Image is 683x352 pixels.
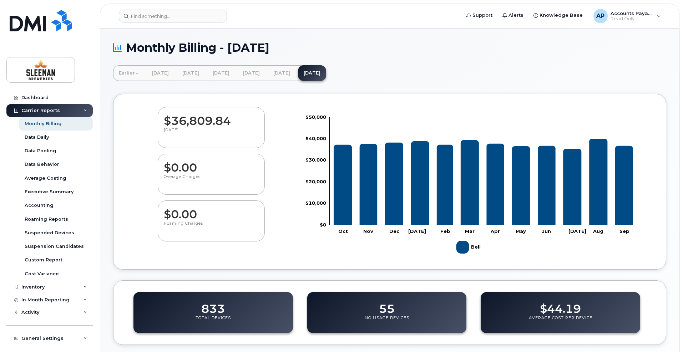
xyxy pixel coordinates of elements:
p: [DATE] [164,127,259,140]
tspan: Nov [363,228,373,234]
p: Total Devices [196,315,231,328]
h1: Monthly Billing - [DATE] [113,41,666,54]
dd: $36,809.84 [164,107,259,127]
dd: $0.00 [164,154,259,174]
dd: $0.00 [164,201,259,221]
a: Earlier [113,65,144,81]
dd: $44.19 [540,295,581,315]
tspan: Mar [465,228,475,234]
tspan: $30,000 [305,157,326,163]
dd: 833 [201,295,225,315]
tspan: $10,000 [305,200,326,206]
a: [DATE] [298,65,326,81]
tspan: Feb [440,228,450,234]
a: [DATE] [268,65,296,81]
tspan: Aug [593,228,603,234]
tspan: Jun [542,228,551,234]
a: [DATE] [146,65,174,81]
tspan: Oct [338,228,348,234]
tspan: [DATE] [568,228,586,234]
g: Bell [456,238,482,256]
tspan: $40,000 [305,136,326,141]
g: Chart [305,114,637,256]
tspan: Apr [490,228,500,234]
tspan: Sep [619,228,629,234]
a: [DATE] [207,65,235,81]
p: Roaming Charges [164,221,259,234]
g: Bell [334,138,633,225]
a: [DATE] [177,65,205,81]
tspan: $50,000 [305,114,326,119]
tspan: $20,000 [305,178,326,184]
a: [DATE] [237,65,265,81]
g: Legend [456,238,482,256]
p: Average Cost Per Device [529,315,592,328]
p: No Usage Devices [365,315,409,328]
tspan: May [516,228,526,234]
dd: 55 [379,295,395,315]
p: Overage Charges [164,174,259,187]
tspan: [DATE] [408,228,426,234]
tspan: $0 [320,221,326,227]
tspan: Dec [389,228,400,234]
